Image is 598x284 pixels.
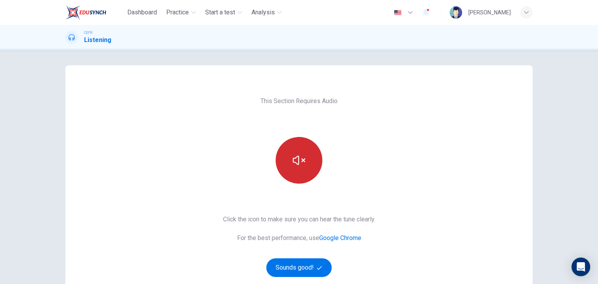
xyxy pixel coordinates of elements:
[260,96,338,106] span: This Section Requires Audio
[572,258,590,276] div: Open Intercom Messenger
[205,8,235,17] span: Start a test
[202,5,245,19] button: Start a test
[163,5,199,19] button: Practice
[468,8,511,17] div: [PERSON_NAME]
[223,233,375,243] span: For the best performance, use
[65,5,124,20] a: EduSynch logo
[84,30,92,35] span: CEFR
[65,5,106,20] img: EduSynch logo
[252,8,275,17] span: Analysis
[248,5,285,19] button: Analysis
[393,10,403,16] img: en
[127,8,157,17] span: Dashboard
[124,5,160,19] button: Dashboard
[266,258,332,277] button: Sounds good!
[166,8,189,17] span: Practice
[84,35,111,45] h1: Listening
[319,234,361,242] a: Google Chrome
[450,6,462,19] img: Profile picture
[223,215,375,224] span: Click the icon to make sure you can hear the tune clearly.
